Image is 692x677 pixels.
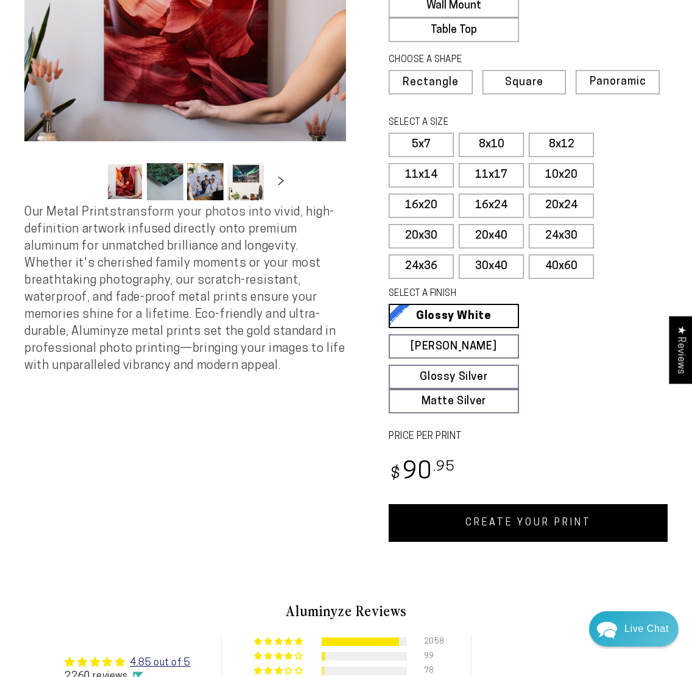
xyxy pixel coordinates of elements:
[34,600,658,621] h2: Aluminyze Reviews
[254,667,305,676] div: 3% (78) reviews with 3 star rating
[267,169,294,195] button: Slide right
[459,163,524,188] label: 11x17
[187,163,224,200] button: Load image 3 in gallery view
[424,637,439,646] div: 2058
[254,637,305,647] div: 91% (2058) reviews with 5 star rating
[433,460,455,474] sup: .95
[590,76,646,88] span: Panoramic
[215,121,236,130] div: [DATE]
[389,54,551,67] legend: CHOOSE A SHAPE
[389,334,519,359] a: [PERSON_NAME]
[424,667,439,675] div: 78
[389,133,454,157] label: 5x7
[669,316,692,384] div: Click to open Judge.me floating reviews tab
[424,652,439,661] div: 99
[93,349,165,356] span: We run on
[107,163,143,200] button: Load image 1 in gallery view
[147,163,183,200] button: Load image 2 in gallery view
[459,224,524,248] label: 20x40
[55,120,215,132] div: Aluminyze
[130,658,191,668] a: 4.85 out of 5
[254,652,305,661] div: 4% (99) reviews with 4 star rating
[18,57,241,67] div: We usually reply in a few hours.
[529,224,594,248] label: 24x30
[389,461,455,485] bdi: 90
[139,18,171,50] img: Helga
[24,206,345,372] span: Our Metal Prints transform your photos into vivid, high-definition artwork infused directly onto ...
[389,504,668,542] a: CREATE YOUR PRINT
[227,163,264,200] button: Load image 4 in gallery view
[529,163,594,188] label: 10x20
[65,655,190,670] div: Average rating is 4.85 stars
[40,119,52,132] img: 0407af5af492c28296bfc16c5d726b56
[389,194,454,218] label: 16x20
[130,347,164,356] span: Re:amaze
[389,389,519,413] a: Matte Silver
[88,18,120,50] img: John
[40,133,236,144] p: Ok. Thanks
[389,365,519,389] a: Glossy Silver
[403,77,459,88] span: Rectangle
[624,611,669,647] div: Contact Us Directly
[505,77,543,88] span: Square
[82,367,177,387] a: Send a Message
[24,97,233,109] div: Recent Conversations
[389,287,551,301] legend: SELECT A FINISH
[459,194,524,218] label: 16x24
[529,254,594,279] label: 40x60
[459,254,524,279] label: 30x40
[389,18,519,42] label: Table Top
[389,430,668,444] label: PRICE PER PRINT
[76,169,103,195] button: Slide left
[389,254,454,279] label: 24x36
[459,133,524,157] label: 8x10
[529,194,594,218] label: 20x24
[389,116,551,130] legend: SELECT A SIZE
[589,611,679,647] div: Chat widget toggle
[529,133,594,157] label: 8x12
[114,18,146,50] img: Marie J
[390,466,401,483] span: $
[389,304,519,328] a: Glossy White
[389,163,454,188] label: 11x14
[389,224,454,248] label: 20x30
